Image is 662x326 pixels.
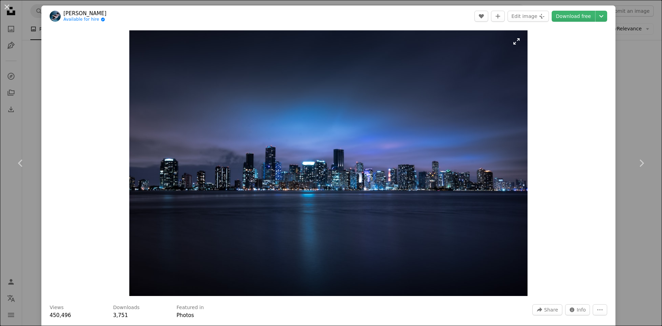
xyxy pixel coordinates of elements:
[63,17,107,22] a: Available for hire
[129,30,528,296] img: a view of a city at night from across the water
[593,304,607,315] button: More Actions
[474,11,488,22] button: Like
[565,304,590,315] button: Stats about this image
[50,304,64,311] h3: Views
[50,11,61,22] img: Go to Michael Worden's profile
[508,11,549,22] button: Edit image
[177,312,194,318] a: Photos
[552,11,595,22] a: Download free
[177,304,204,311] h3: Featured in
[577,305,586,315] span: Info
[63,10,107,17] a: [PERSON_NAME]
[532,304,562,315] button: Share this image
[595,11,607,22] button: Choose download size
[544,305,558,315] span: Share
[491,11,505,22] button: Add to Collection
[113,304,140,311] h3: Downloads
[129,30,528,296] button: Zoom in on this image
[113,312,128,318] span: 3,751
[621,130,662,196] a: Next
[50,312,71,318] span: 450,496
